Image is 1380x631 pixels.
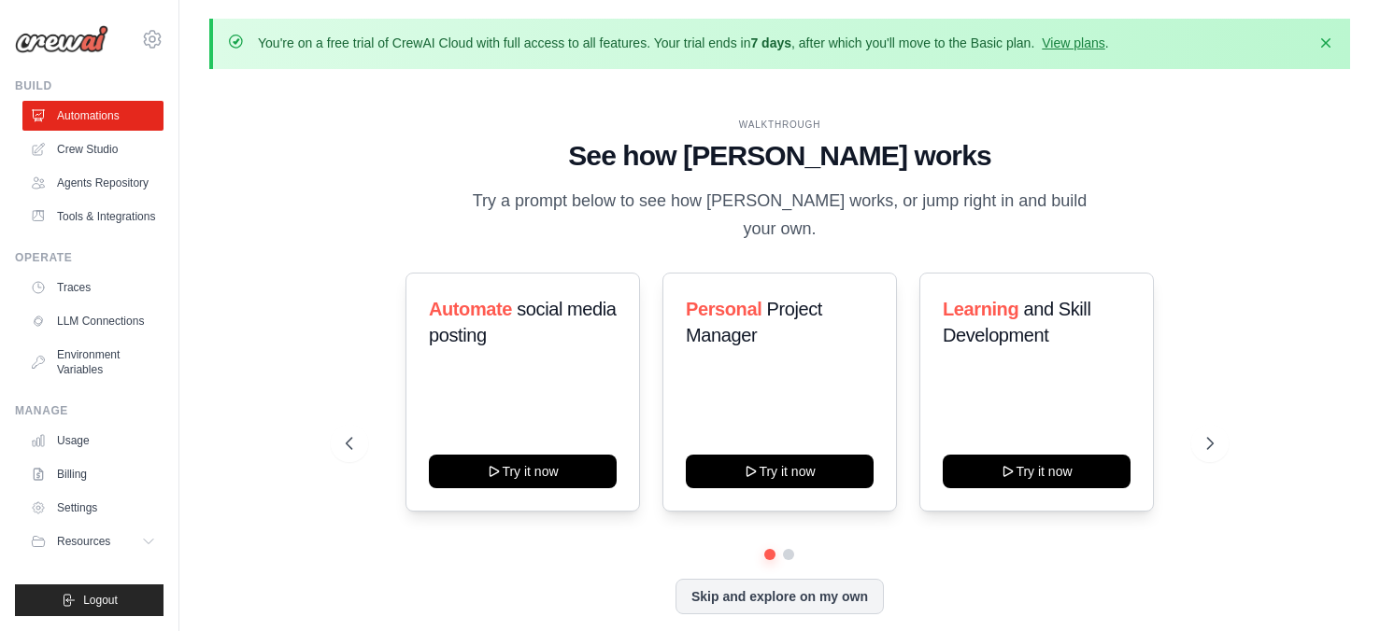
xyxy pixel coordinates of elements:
[22,101,164,131] a: Automations
[429,299,617,345] span: social media posting
[22,134,164,164] a: Crew Studio
[22,340,164,385] a: Environment Variables
[346,118,1214,132] div: WALKTHROUGH
[15,250,164,265] div: Operate
[465,188,1093,243] p: Try a prompt below to see how [PERSON_NAME] works, or jump right in and build your own.
[15,78,164,93] div: Build
[57,534,110,549] span: Resources
[22,168,164,198] a: Agents Repository
[943,299,1090,345] span: and Skill Development
[686,299,761,319] span: Personal
[15,403,164,418] div: Manage
[750,35,791,50] strong: 7 days
[22,426,164,456] a: Usage
[1042,35,1104,50] a: View plans
[22,202,164,231] a: Tools & Integrations
[22,493,164,523] a: Settings
[429,299,512,319] span: Automate
[22,526,164,556] button: Resources
[686,299,822,345] span: Project Manager
[83,593,118,608] span: Logout
[22,273,164,302] a: Traces
[686,455,874,488] button: Try it now
[943,299,1018,319] span: Learning
[429,455,617,488] button: Try it now
[22,459,164,489] a: Billing
[346,139,1214,173] h1: See how [PERSON_NAME] works
[943,455,1131,488] button: Try it now
[15,25,108,53] img: Logo
[258,34,1109,52] p: You're on a free trial of CrewAI Cloud with full access to all features. Your trial ends in , aft...
[15,584,164,616] button: Logout
[676,579,884,614] button: Skip and explore on my own
[22,306,164,336] a: LLM Connections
